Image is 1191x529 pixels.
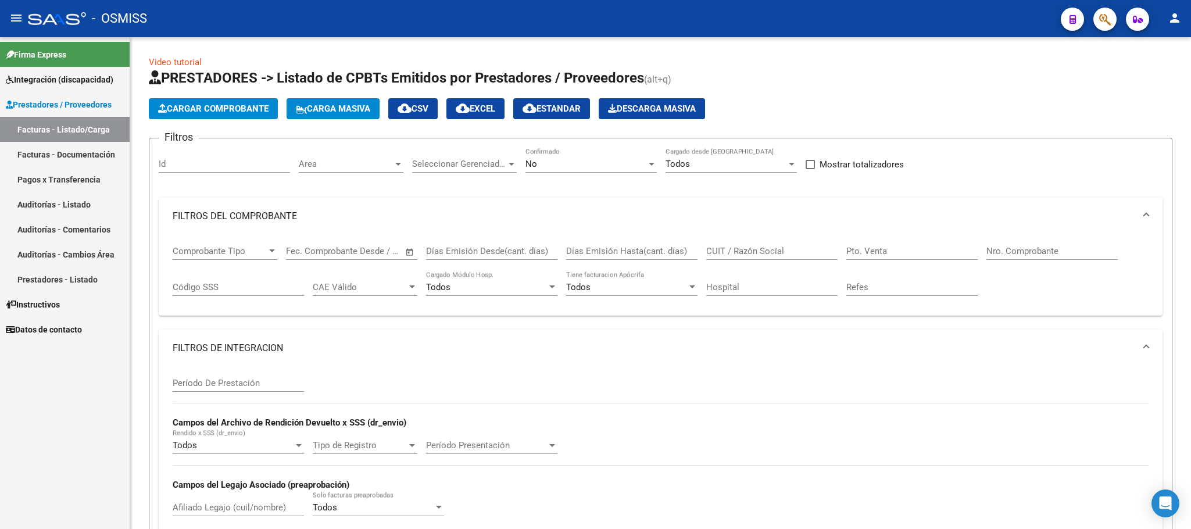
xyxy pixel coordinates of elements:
span: Prestadores / Proveedores [6,98,112,111]
span: Todos [566,282,591,292]
button: Cargar Comprobante [149,98,278,119]
span: Datos de contacto [6,323,82,336]
a: Video tutorial [149,57,202,67]
span: Descarga Masiva [608,103,696,114]
span: Seleccionar Gerenciador [412,159,506,169]
button: CSV [388,98,438,119]
h3: Filtros [159,129,199,145]
span: Comprobante Tipo [173,246,267,256]
mat-icon: cloud_download [398,101,412,115]
span: (alt+q) [644,74,671,85]
strong: Campos del Legajo Asociado (preaprobación) [173,480,349,490]
span: Integración (discapacidad) [6,73,113,86]
span: Todos [173,440,197,451]
button: Carga Masiva [287,98,380,119]
input: End date [334,246,391,256]
div: Open Intercom Messenger [1151,489,1179,517]
mat-panel-title: FILTROS DEL COMPROBANTE [173,210,1135,223]
mat-icon: cloud_download [523,101,537,115]
span: Firma Express [6,48,66,61]
span: PRESTADORES -> Listado de CPBTs Emitidos por Prestadores / Proveedores [149,70,644,86]
span: No [525,159,537,169]
mat-expansion-panel-header: FILTROS DE INTEGRACION [159,330,1163,367]
span: CAE Válido [313,282,407,292]
span: Todos [666,159,690,169]
span: Mostrar totalizadores [820,158,904,171]
div: FILTROS DEL COMPROBANTE [159,235,1163,316]
mat-panel-title: FILTROS DE INTEGRACION [173,342,1135,355]
span: Instructivos [6,298,60,311]
mat-expansion-panel-header: FILTROS DEL COMPROBANTE [159,198,1163,235]
button: Descarga Masiva [599,98,705,119]
mat-icon: menu [9,11,23,25]
span: - OSMISS [92,6,147,31]
strong: Campos del Archivo de Rendición Devuelto x SSS (dr_envio) [173,417,406,428]
span: Area [299,159,393,169]
app-download-masive: Descarga masiva de comprobantes (adjuntos) [599,98,705,119]
span: Carga Masiva [296,103,370,114]
button: EXCEL [446,98,505,119]
span: EXCEL [456,103,495,114]
span: Período Presentación [426,440,547,451]
span: Tipo de Registro [313,440,407,451]
input: Start date [286,246,324,256]
span: Estandar [523,103,581,114]
span: Todos [313,502,337,513]
mat-icon: cloud_download [456,101,470,115]
button: Open calendar [403,245,417,259]
span: Todos [426,282,450,292]
span: Cargar Comprobante [158,103,269,114]
button: Estandar [513,98,590,119]
mat-icon: person [1168,11,1182,25]
span: CSV [398,103,428,114]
